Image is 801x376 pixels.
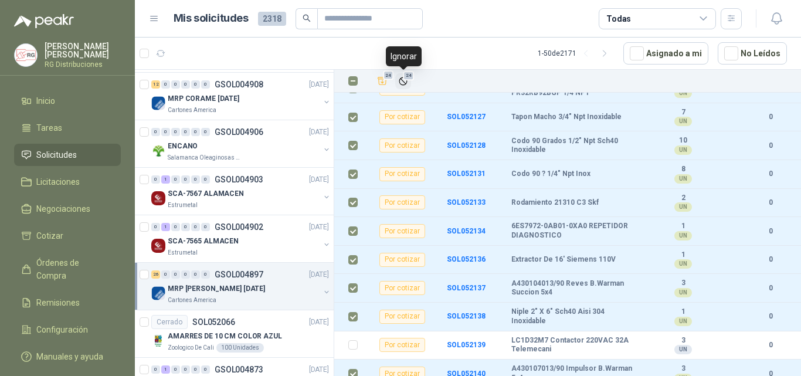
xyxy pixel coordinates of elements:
span: Inicio [36,94,55,107]
p: MRP CORAME [DATE] [168,93,239,104]
div: 0 [181,128,190,136]
p: [PERSON_NAME] [PERSON_NAME] [45,42,121,59]
img: Company Logo [151,334,165,348]
a: Órdenes de Compra [14,252,121,287]
div: 1 [161,223,170,231]
span: Remisiones [36,296,80,309]
a: Configuración [14,319,121,341]
div: 0 [151,223,160,231]
div: 0 [201,128,210,136]
a: SOL052133 [447,198,486,206]
a: 0 0 0 0 0 0 GSOL004906[DATE] Company LogoENCANOSalamanca Oleaginosas SAS [151,125,331,162]
b: SOL052134 [447,227,486,235]
p: ENCANO [168,141,198,152]
b: Rodamiento 21310 C3 Skf [511,198,599,208]
div: 12 [151,80,160,89]
p: SCA-7567 ALAMACEN [168,188,244,199]
div: 1 [161,175,170,184]
div: 0 [181,80,190,89]
div: 0 [191,80,200,89]
div: UN [674,259,692,269]
b: 0 [754,226,787,237]
div: 0 [191,223,200,231]
b: 2 [643,194,724,203]
p: Cartones America [168,106,216,115]
div: 0 [201,270,210,279]
b: 0 [754,254,787,265]
p: [DATE] [309,79,329,90]
p: Zoologico De Cali [168,343,214,353]
a: Cotizar [14,225,121,247]
div: 26 [151,270,160,279]
span: Negociaciones [36,202,90,215]
img: Company Logo [151,286,165,300]
div: Por cotizar [379,253,425,267]
div: UN [674,202,692,212]
div: 0 [181,270,190,279]
div: 0 [191,270,200,279]
b: 3 [643,364,724,374]
div: Todas [606,12,631,25]
p: Estrumetal [168,201,198,210]
div: 0 [191,128,200,136]
span: Cotizar [36,229,63,242]
p: [DATE] [309,174,329,185]
a: 0 1 0 0 0 0 GSOL004902[DATE] Company LogoSCA-7565 ALMACENEstrumetal [151,220,331,258]
b: 0 [754,140,787,151]
button: Asignado a mi [623,42,708,65]
div: 0 [171,80,180,89]
p: [DATE] [309,317,329,328]
img: Company Logo [151,239,165,253]
div: Por cotizar [379,310,425,324]
a: Negociaciones [14,198,121,220]
p: GSOL004873 [215,365,263,374]
div: Por cotizar [379,195,425,209]
a: Solicitudes [14,144,121,166]
div: UN [674,288,692,297]
a: SOL052131 [447,170,486,178]
b: 1 [643,250,724,260]
div: UN [674,174,692,184]
div: 0 [161,270,170,279]
div: Por cotizar [379,281,425,295]
div: 0 [181,365,190,374]
div: UN [674,89,692,98]
button: Añadir [374,73,391,89]
span: Licitaciones [36,175,80,188]
div: Por cotizar [379,167,425,181]
b: Codo 90 ? 1/4" Npt Inox [511,170,590,179]
p: [DATE] [309,222,329,233]
p: [DATE] [309,127,329,138]
p: GSOL004908 [215,80,263,89]
div: 0 [201,365,210,374]
b: SOL052127 [447,113,486,121]
div: 100 Unidades [216,343,264,353]
div: 0 [201,80,210,89]
b: 3 [643,279,724,288]
div: 0 [181,175,190,184]
b: Codo 90 Grados 1/2" Npt Sch40 Inoxidable [511,137,636,155]
span: 24 [383,70,394,80]
a: SOL052136 [447,255,486,263]
img: Company Logo [151,144,165,158]
b: A430104013/90 Reves B.Warman Succion 5x4 [511,279,636,297]
b: Niple 2" X 6" Sch40 Aisi 304 Inoxidable [511,307,636,326]
a: SOL052128 [447,141,486,150]
div: Por cotizar [379,338,425,352]
p: SOL052066 [192,318,235,326]
a: Tareas [14,117,121,139]
div: 0 [161,80,170,89]
button: No Leídos [718,42,787,65]
b: 10 [643,136,724,145]
b: SOL052139 [447,341,486,349]
p: GSOL004903 [215,175,263,184]
a: 0 1 0 0 0 0 GSOL004903[DATE] Company LogoSCA-7567 ALAMACENEstrumetal [151,172,331,210]
b: 1 [643,307,724,317]
p: MRP [PERSON_NAME] [DATE] [168,283,265,294]
p: [DATE] [309,269,329,280]
img: Company Logo [151,191,165,205]
p: AMARRES DE 10 CM COLOR AZUL [168,331,282,342]
p: Salamanca Oleaginosas SAS [168,153,242,162]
